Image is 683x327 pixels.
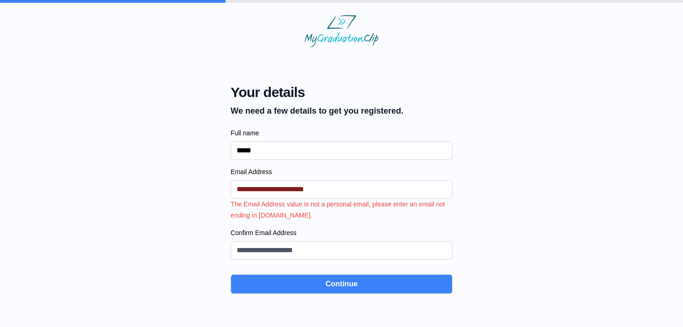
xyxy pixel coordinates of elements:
[231,228,452,237] label: Confirm Email Address
[231,200,445,219] span: The Email Address value is not a personal email, please enter an email not ending in [DOMAIN_NAME].
[231,84,403,101] span: Your details
[231,274,452,294] button: Continue
[231,167,452,176] label: Email Address
[231,104,403,117] p: We need a few details to get you registered.
[231,128,452,138] label: Full name
[305,15,378,47] img: MyGraduationClip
